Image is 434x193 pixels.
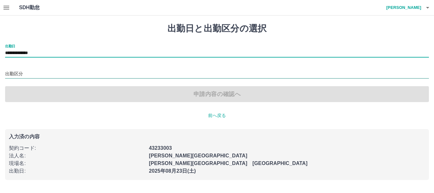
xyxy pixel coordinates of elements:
[9,134,425,139] p: 入力済の内容
[5,44,15,48] label: 出勤日
[149,161,308,166] b: [PERSON_NAME][GEOGRAPHIC_DATA] [GEOGRAPHIC_DATA]
[9,167,145,175] p: 出勤日 :
[149,153,248,158] b: [PERSON_NAME][GEOGRAPHIC_DATA]
[5,23,429,34] h1: 出勤日と出勤区分の選択
[5,112,429,119] p: 前へ戻る
[149,168,196,174] b: 2025年08月23日(土)
[9,144,145,152] p: 契約コード :
[9,160,145,167] p: 現場名 :
[9,152,145,160] p: 法人名 :
[149,145,172,151] b: 43233003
